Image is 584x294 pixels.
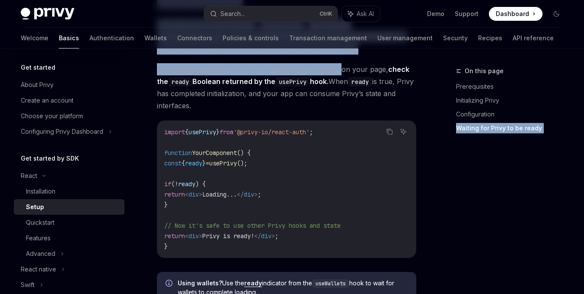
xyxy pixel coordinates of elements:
[456,107,570,121] a: Configuration
[182,159,185,167] span: {
[258,191,261,198] span: ;
[26,233,51,243] div: Features
[14,184,124,199] a: Installation
[237,191,244,198] span: </
[21,126,103,137] div: Configuring Privy Dashboard
[144,28,167,48] a: Wallets
[244,279,262,287] a: ready
[384,126,395,137] button: Copy the contents from the code block
[223,28,279,48] a: Policies & controls
[237,159,247,167] span: ();
[59,28,79,48] a: Basics
[168,77,192,87] code: ready
[26,217,54,228] div: Quickstart
[164,222,341,229] span: // Now it's safe to use other Privy hooks and state
[456,80,570,94] a: Prerequisites
[185,128,188,136] span: {
[164,180,171,188] span: if
[21,171,37,181] div: React
[14,108,124,124] a: Choose your platform
[549,7,563,21] button: Toggle dark mode
[21,80,54,90] div: About Privy
[209,159,237,167] span: usePrivy
[164,159,182,167] span: const
[21,264,56,275] div: React native
[244,191,254,198] span: div
[398,126,409,137] button: Ask AI
[21,62,55,73] h5: Get started
[21,95,73,106] div: Create an account
[202,232,254,240] span: Privy is ready!
[164,232,185,240] span: return
[185,191,188,198] span: <
[171,180,175,188] span: (
[489,7,543,21] a: Dashboard
[465,66,504,76] span: On this page
[14,230,124,246] a: Features
[377,28,433,48] a: User management
[164,201,168,209] span: }
[233,128,310,136] span: '@privy-io/react-auth'
[188,128,216,136] span: usePrivy
[456,121,570,135] a: Waiting for Privy to be ready
[202,159,206,167] span: }
[289,28,367,48] a: Transaction management
[199,191,202,198] span: >
[26,249,55,259] div: Advanced
[254,191,258,198] span: >
[319,10,332,17] span: Ctrl K
[220,9,245,19] div: Search...
[192,149,237,157] span: YourComponent
[21,28,48,48] a: Welcome
[21,153,79,164] h5: Get started by SDK
[275,77,310,87] code: usePrivy
[157,65,409,86] strong: check the Boolean returned by the hook.
[206,159,209,167] span: =
[185,159,202,167] span: ready
[237,149,251,157] span: () {
[89,28,134,48] a: Authentication
[310,128,313,136] span: ;
[175,180,178,188] span: !
[21,8,74,20] img: dark logo
[164,149,192,157] span: function
[443,28,468,48] a: Security
[164,242,168,250] span: }
[216,128,220,136] span: }
[185,232,188,240] span: <
[195,180,206,188] span: ) {
[357,10,374,18] span: Ask AI
[220,128,233,136] span: from
[513,28,554,48] a: API reference
[496,10,529,18] span: Dashboard
[199,232,202,240] span: >
[275,232,278,240] span: ;
[14,93,124,108] a: Create an account
[427,10,444,18] a: Demo
[202,191,237,198] span: Loading...
[164,128,185,136] span: import
[261,232,271,240] span: div
[177,28,212,48] a: Connectors
[271,232,275,240] span: >
[26,202,44,212] div: Setup
[455,10,479,18] a: Support
[26,186,55,197] div: Installation
[478,28,502,48] a: Recipes
[204,6,338,22] button: Search...CtrlK
[14,215,124,230] a: Quickstart
[178,279,222,287] strong: Using wallets?
[312,279,349,288] code: useWallets
[254,232,261,240] span: </
[14,77,124,93] a: About Privy
[14,199,124,215] a: Setup
[342,6,380,22] button: Ask AI
[178,180,195,188] span: ready
[166,280,174,288] svg: Info
[21,111,83,121] div: Choose your platform
[21,280,35,290] div: Swift
[188,191,199,198] span: div
[157,63,416,112] span: To determine whether the Privy SDK has fully initialized on your page, When is true, Privy has co...
[188,232,199,240] span: div
[456,94,570,107] a: Initializing Privy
